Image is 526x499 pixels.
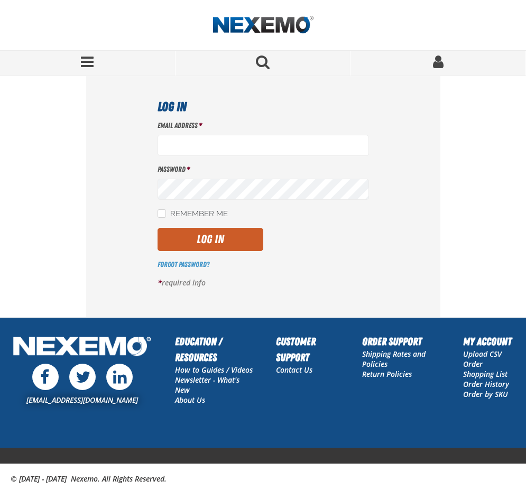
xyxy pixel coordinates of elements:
[463,349,502,369] a: Upload CSV Order
[158,121,369,131] label: Email Address
[26,395,138,405] a: [EMAIL_ADDRESS][DOMAIN_NAME]
[213,16,313,34] img: Nexemo logo
[463,389,508,399] a: Order by SKU
[463,334,515,349] h2: My Account
[158,209,166,218] input: Remember Me
[362,334,441,349] h2: Order Support
[175,334,254,365] h2: Education / Resources
[175,365,253,375] a: How to Guides / Videos
[362,369,412,379] a: Return Policies
[463,369,507,379] a: Shopping List
[158,209,228,219] label: Remember Me
[175,395,205,405] a: About Us
[175,375,239,395] a: Newsletter - What's New
[158,278,369,288] p: required info
[276,365,312,375] a: Contact Us
[276,334,342,365] h2: Customer Support
[158,164,369,174] label: Password
[350,51,526,76] a: Sign In
[463,379,509,389] a: Order History
[213,16,313,34] a: Home
[158,260,209,269] a: Forgot Password?
[158,228,263,251] button: Log In
[11,334,154,361] img: Nexemo Logo
[176,51,351,76] button: Search for a product
[158,97,369,116] h1: Log In
[362,349,426,369] a: Shipping Rates and Policies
